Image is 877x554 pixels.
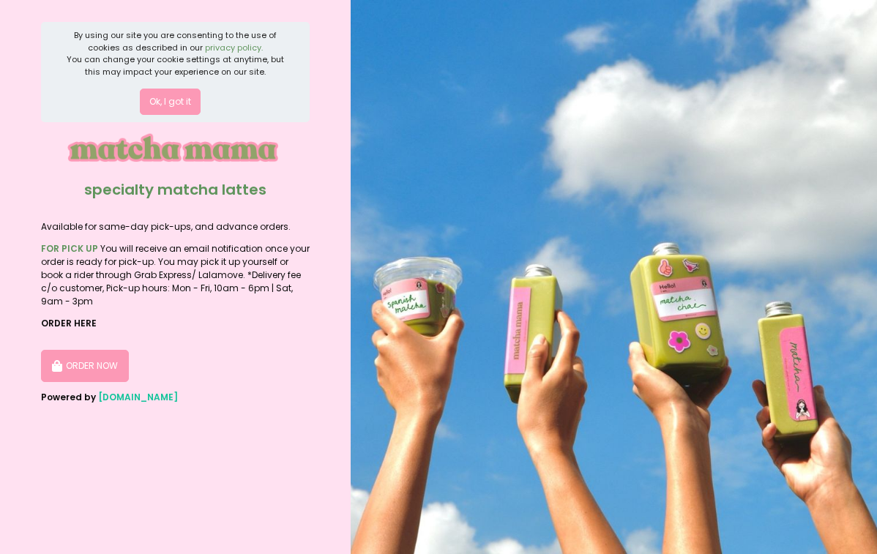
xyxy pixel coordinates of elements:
[98,391,178,403] a: [DOMAIN_NAME]
[64,29,287,78] div: By using our site you are consenting to the use of cookies as described in our You can change you...
[41,242,98,255] b: FOR PICK UP
[41,317,310,330] div: ORDER HERE
[41,168,310,212] div: specialty matcha lattes
[140,89,201,115] button: Ok, I got it
[64,131,283,168] img: Matcha Mama
[41,242,310,308] div: You will receive an email notification once your order is ready for pick-up. You may pick it up y...
[41,391,310,404] div: Powered by
[205,42,263,53] a: privacy policy.
[41,350,129,382] button: ORDER NOW
[41,220,310,233] div: Available for same-day pick-ups, and advance orders.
